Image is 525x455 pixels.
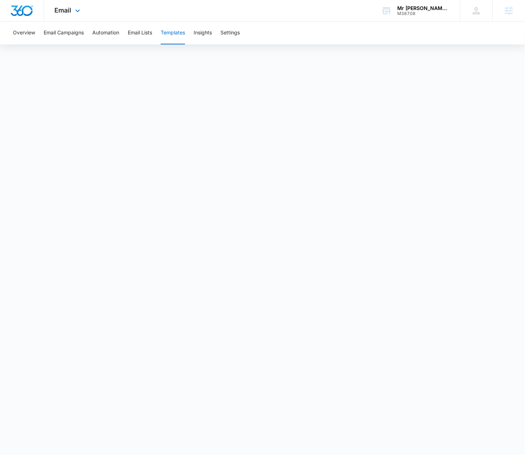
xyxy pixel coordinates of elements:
[128,21,152,44] button: Email Lists
[397,11,449,16] div: account id
[44,21,84,44] button: Email Campaigns
[220,21,240,44] button: Settings
[13,21,35,44] button: Overview
[92,21,119,44] button: Automation
[161,21,185,44] button: Templates
[55,6,72,14] span: Email
[397,5,449,11] div: account name
[194,21,212,44] button: Insights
